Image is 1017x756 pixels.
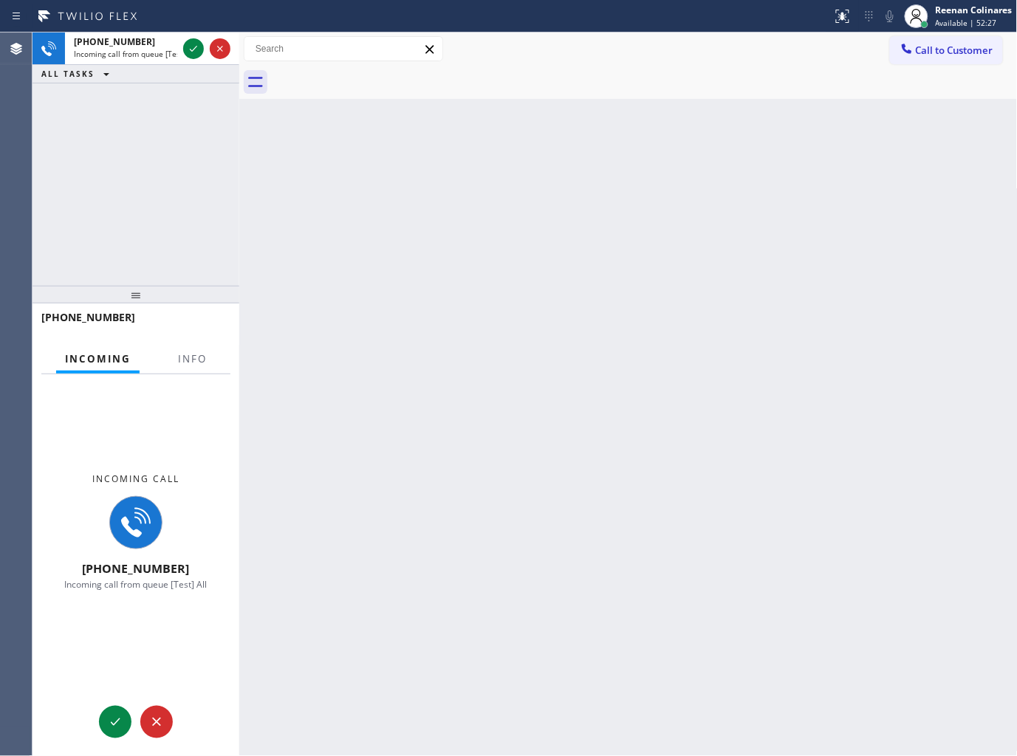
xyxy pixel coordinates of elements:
[169,345,216,374] button: Info
[936,4,1013,16] div: Reenan Colinares
[916,44,993,57] span: Call to Customer
[880,6,900,27] button: Mute
[65,352,131,365] span: Incoming
[65,578,208,591] span: Incoming call from queue [Test] All
[41,69,95,79] span: ALL TASKS
[936,18,997,28] span: Available | 52:27
[41,310,135,324] span: [PHONE_NUMBER]
[183,38,204,59] button: Accept
[244,37,442,61] input: Search
[178,352,207,365] span: Info
[140,706,173,738] button: Reject
[890,36,1003,64] button: Call to Customer
[74,49,196,59] span: Incoming call from queue [Test] All
[210,38,230,59] button: Reject
[99,706,131,738] button: Accept
[56,345,140,374] button: Incoming
[32,65,124,83] button: ALL TASKS
[92,472,179,485] span: Incoming call
[74,35,155,48] span: [PHONE_NUMBER]
[83,560,190,577] span: [PHONE_NUMBER]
